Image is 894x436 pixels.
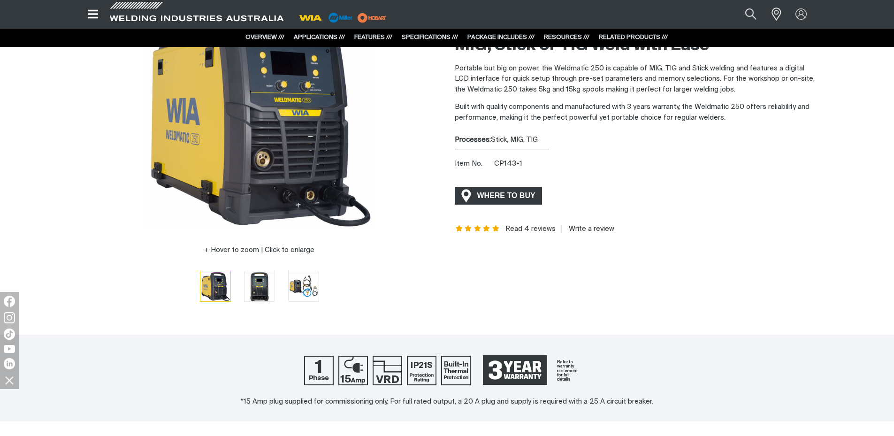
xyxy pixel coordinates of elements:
img: Instagram [4,312,15,323]
a: PACKAGE INCLUDES /// [467,34,535,40]
button: Go to slide 3 [288,271,319,302]
a: Write a review [561,225,614,233]
a: RELATED PRODUCTS /// [599,34,668,40]
a: miller [355,14,389,21]
a: 3 Year Warranty [475,351,590,390]
img: miller [355,11,389,25]
img: Facebook [4,296,15,307]
div: *15 Amp plug supplied for commissioning only. For full rated output, a 20 A plug and supply is re... [9,397,885,407]
img: IP21S Protection Rating [407,356,436,385]
img: TikTok [4,329,15,340]
strong: Processes: [455,136,491,143]
a: OVERVIEW /// [245,34,284,40]
img: Weldmatic 250 [289,271,319,301]
a: FEATURES /// [354,34,392,40]
button: Go to slide 1 [200,271,231,302]
button: Hover to zoom | Click to enlarge [199,245,320,256]
button: Search products [735,4,767,25]
span: Item No. [455,159,493,169]
span: WHERE TO BUY [471,188,542,203]
img: Single Phase [304,356,334,385]
span: CP143-1 [494,160,522,167]
a: Read 4 reviews [505,225,556,233]
a: SPECIFICATIONS /// [402,34,458,40]
img: Weldmatic 250 [200,271,230,301]
button: Go to slide 2 [244,271,275,302]
a: WHERE TO BUY [455,187,543,204]
img: 15 Amp Supply Plug [338,356,368,385]
input: Product name or item number... [723,4,766,25]
img: Voltage Reduction Device [373,356,402,385]
img: hide socials [1,372,17,388]
a: APPLICATIONS /// [294,34,345,40]
img: LinkedIn [4,358,15,369]
img: Weldmatic 250 [245,271,275,301]
p: Portable but big on power, the Weldmatic 250 is capable of MIG, TIG and Stick welding and feature... [455,63,815,95]
div: Built with quality components and manufactured with 3 years warranty, the Weldmatic 250 offers re... [455,36,815,123]
div: Stick, MIG, TIG [455,135,815,145]
a: RESOURCES /// [544,34,589,40]
img: YouTube [4,345,15,353]
img: Built In Thermal Protection [441,356,471,385]
span: Rating: 5 [455,226,501,232]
